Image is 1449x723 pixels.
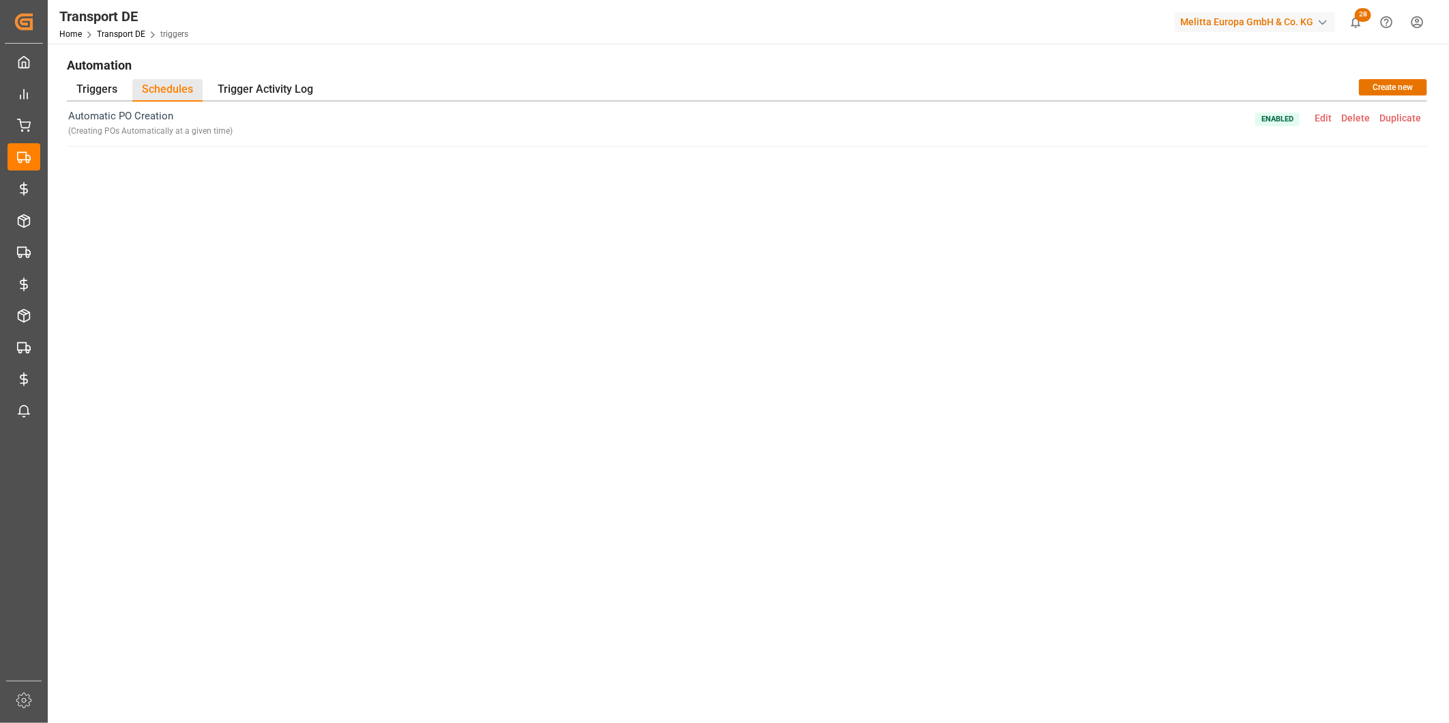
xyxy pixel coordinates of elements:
div: Trigger Activity Log [208,79,323,102]
div: ( Creating POs Automatically at a given time ) [68,123,233,139]
button: show 28 new notifications [1341,7,1371,38]
div: Schedules [132,79,203,102]
button: Create new [1359,79,1427,95]
button: Help Center [1371,7,1402,38]
div: Triggers [67,79,127,102]
span: Enabled [1255,113,1300,126]
div: Transport DE [59,6,188,27]
span: Duplicate [1375,113,1426,123]
span: Delete [1336,113,1375,123]
div: Melitta Europa GmbH & Co. KG [1175,12,1335,32]
span: 28 [1355,8,1371,22]
span: Edit [1310,113,1336,123]
span: Automatic PO Creation [68,108,233,139]
a: Home [59,29,82,39]
button: Melitta Europa GmbH & Co. KG [1175,9,1341,35]
a: Transport DE [97,29,145,39]
h1: Automation [67,53,1427,76]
